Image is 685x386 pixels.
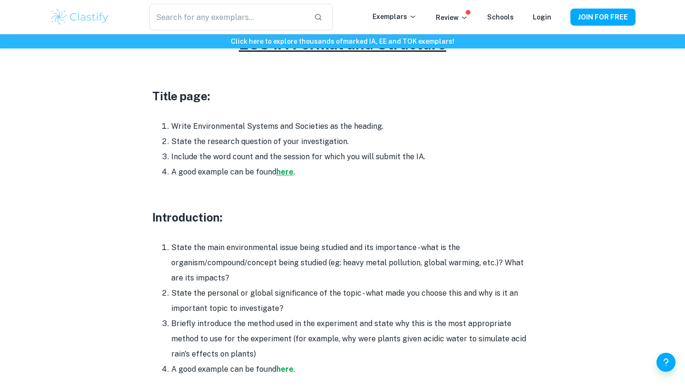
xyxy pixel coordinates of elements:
a: Login [533,13,551,21]
p: Review [436,12,468,23]
li: State the main environmental issue being studied and its importance - what is the organism/compou... [171,240,533,286]
button: Help and Feedback [656,353,675,372]
li: State the personal or global significance of the topic - what made you choose this and why is it ... [171,286,533,316]
h3: Introduction: [152,209,533,226]
a: here [276,365,294,374]
li: Write Environmental Systems and Societies as the heading. [171,119,533,134]
input: Search for any exemplars... [149,4,306,30]
img: Clastify logo [49,8,110,27]
button: JOIN FOR FREE [570,9,636,26]
a: Schools [487,13,514,21]
a: here [276,167,294,176]
li: Include the word count and the session for which you will submit the IA. [171,149,533,164]
h6: Click here to explore thousands of marked IA, EE and TOK exemplars ! [2,36,683,47]
li: A good example can be found . [171,362,533,377]
p: Exemplars [372,11,417,22]
li: A good example can be found . [171,164,533,180]
h3: Title page: [152,87,533,105]
li: State the research question of your investigation. [171,134,533,149]
li: Briefly introduce the method used in the experiment and state why this is the most appropriate me... [171,316,533,362]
